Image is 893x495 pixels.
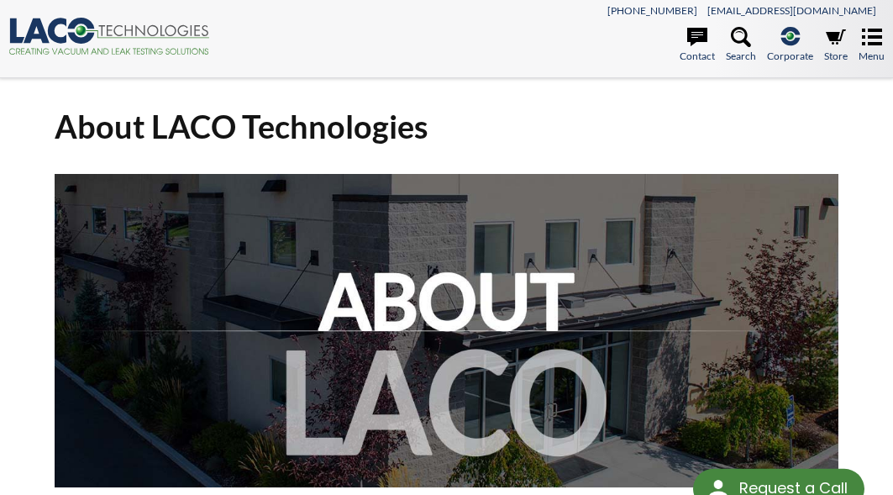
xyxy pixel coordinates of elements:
h1: About LACO Technologies [55,106,838,147]
a: Store [824,27,848,64]
img: about-laco.jpg [55,174,838,487]
a: [PHONE_NUMBER] [607,4,697,17]
a: Menu [859,27,885,64]
span: Corporate [767,48,813,64]
a: Contact [680,27,715,64]
a: Search [726,27,756,64]
a: [EMAIL_ADDRESS][DOMAIN_NAME] [707,4,876,17]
